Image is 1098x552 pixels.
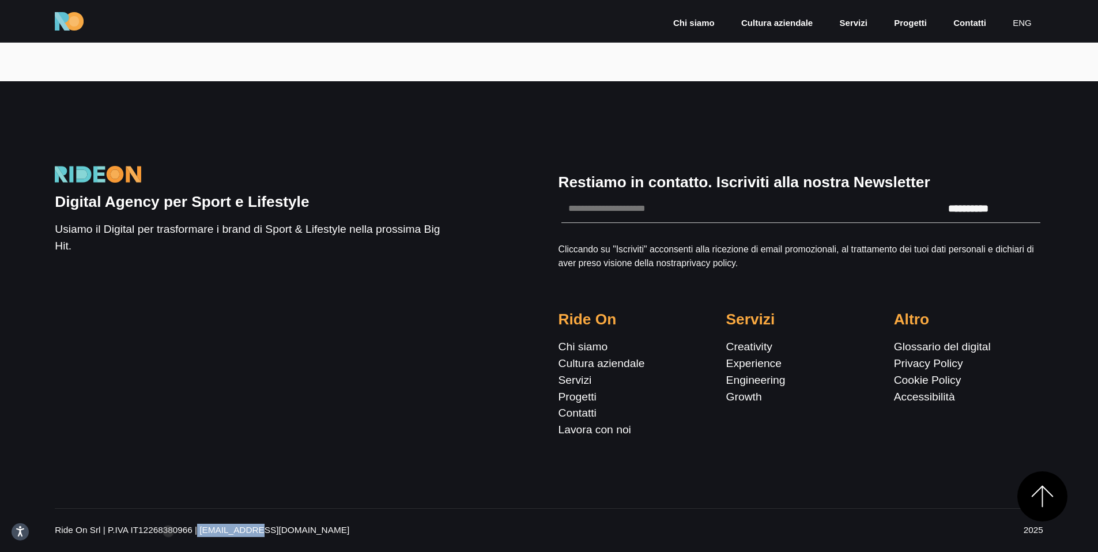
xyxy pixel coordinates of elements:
[726,357,782,369] a: Experience
[726,374,786,386] a: Engineering
[839,17,869,30] a: Servizi
[894,341,991,353] a: Glossario del digital
[559,391,597,403] a: Progetti
[559,243,1043,270] p: Cliccando su "Iscriviti" acconsenti alla ricezione di email promozionali, al trattamento dei tuoi...
[55,524,707,537] p: Ride On Srl | P.IVA IT12268380966 | [EMAIL_ADDRESS][DOMAIN_NAME]
[952,17,987,30] a: Contatti
[672,17,716,30] a: Chi siamo
[55,12,84,31] img: Ride On Agency Logo
[894,311,1043,329] h5: Altro
[726,391,762,403] a: Growth
[1012,17,1033,30] a: eng
[559,311,708,329] h5: Ride On
[726,524,1043,537] p: 2025
[893,17,928,30] a: Progetti
[55,193,456,211] h5: Digital Agency per Sport e Lifestyle
[740,17,814,30] a: Cultura aziendale
[894,357,963,369] a: Privacy Policy
[726,341,772,353] a: Creativity
[559,173,1043,192] h5: Restiamo in contatto. Iscriviti alla nostra Newsletter
[894,391,955,403] a: Accessibilità
[55,221,456,255] p: Usiamo il Digital per trasformare i brand di Sport & Lifestyle nella prossima Big Hit.
[894,374,961,386] a: Cookie Policy
[559,424,631,436] a: Lavora con noi
[726,311,876,329] h5: Servizi
[559,374,592,386] a: Servizi
[559,341,608,353] a: Chi siamo
[559,357,645,369] a: Cultura aziendale
[55,166,141,183] img: Logo
[559,407,597,419] a: Contatti
[681,258,735,268] a: privacy policy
